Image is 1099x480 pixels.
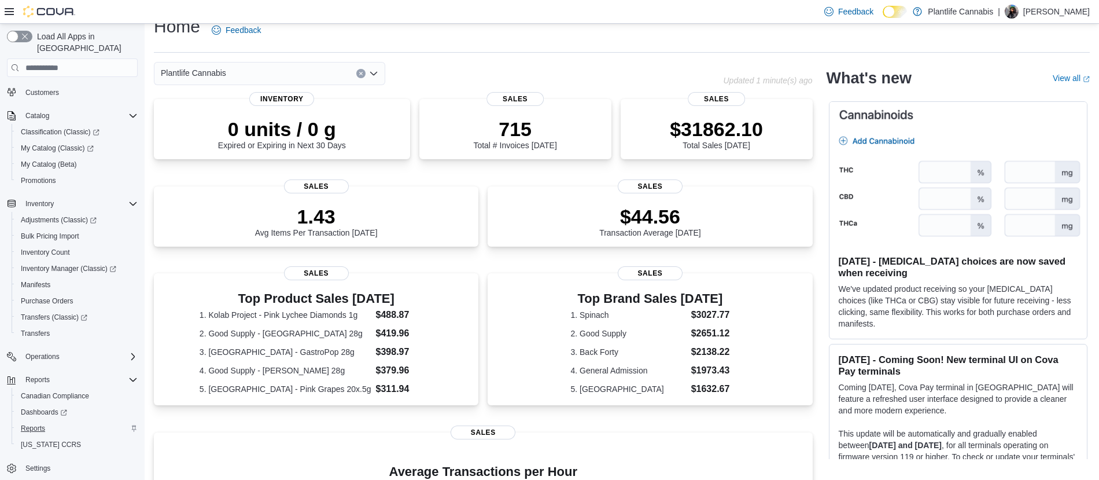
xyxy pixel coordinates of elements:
[21,144,94,153] span: My Catalog (Classic)
[16,278,55,292] a: Manifests
[16,246,138,259] span: Inventory Count
[21,424,45,433] span: Reports
[249,92,314,106] span: Inventory
[16,327,54,340] a: Transfers
[12,309,142,325] a: Transfers (Classic)
[2,196,142,212] button: Inventory
[16,405,72,419] a: Dashboards
[16,262,138,276] span: Inventory Manager (Classic)
[12,140,142,156] a: My Catalog (Classic)
[21,264,116,273] span: Inventory Manager (Classic)
[23,6,75,17] img: Cova
[2,349,142,365] button: Operations
[16,389,138,403] span: Canadian Compliance
[16,389,94,403] a: Canadian Compliance
[16,157,82,171] a: My Catalog (Beta)
[12,404,142,420] a: Dashboards
[284,179,349,193] span: Sales
[21,373,54,387] button: Reports
[21,109,138,123] span: Catalog
[284,266,349,280] span: Sales
[16,157,138,171] span: My Catalog (Beta)
[21,160,77,169] span: My Catalog (Beta)
[1023,5,1090,19] p: [PERSON_NAME]
[21,197,138,211] span: Inventory
[21,85,138,100] span: Customers
[16,310,92,324] a: Transfers (Classic)
[12,156,142,173] button: My Catalog (Beta)
[25,464,50,473] span: Settings
[618,179,683,193] span: Sales
[16,229,84,243] a: Bulk Pricing Import
[21,86,64,100] a: Customers
[688,92,746,106] span: Sales
[21,373,138,387] span: Reports
[25,375,50,384] span: Reports
[12,244,142,261] button: Inventory Count
[16,294,78,308] a: Purchase Orders
[12,228,142,244] button: Bulk Pricing Import
[16,141,98,155] a: My Catalog (Classic)
[21,461,138,475] span: Settings
[16,174,138,188] span: Promotions
[12,293,142,309] button: Purchase Orders
[16,422,138,435] span: Reports
[16,141,138,155] span: My Catalog (Classic)
[883,6,907,18] input: Dark Mode
[2,372,142,388] button: Reports
[12,173,142,189] button: Promotions
[2,84,142,101] button: Customers
[21,248,70,257] span: Inventory Count
[16,229,138,243] span: Bulk Pricing Import
[16,327,138,340] span: Transfers
[32,31,138,54] span: Load All Apps in [GEOGRAPHIC_DATA]
[486,92,544,106] span: Sales
[25,111,49,120] span: Catalog
[12,388,142,404] button: Canadian Compliance
[16,310,138,324] span: Transfers (Classic)
[618,266,683,280] span: Sales
[12,124,142,140] a: Classification (Classic)
[12,437,142,453] button: [US_STATE] CCRS
[451,426,515,439] span: Sales
[163,465,803,479] h4: Average Transactions per Hour
[16,262,121,276] a: Inventory Manager (Classic)
[16,422,50,435] a: Reports
[21,232,79,241] span: Bulk Pricing Import
[21,408,67,417] span: Dashboards
[12,261,142,277] a: Inventory Manager (Classic)
[25,199,54,208] span: Inventory
[928,5,993,19] p: Plantlife Cannabis
[25,352,60,361] span: Operations
[21,391,89,401] span: Canadian Compliance
[21,440,81,449] span: [US_STATE] CCRS
[21,350,138,364] span: Operations
[16,405,138,419] span: Dashboards
[998,5,1000,19] p: |
[16,125,104,139] a: Classification (Classic)
[21,350,64,364] button: Operations
[16,213,101,227] a: Adjustments (Classic)
[12,325,142,342] button: Transfers
[16,438,138,452] span: Washington CCRS
[2,108,142,124] button: Catalog
[16,294,138,308] span: Purchase Orders
[12,212,142,228] a: Adjustments (Classic)
[21,176,56,185] span: Promotions
[21,329,50,338] span: Transfers
[16,213,138,227] span: Adjustments (Classic)
[12,277,142,293] button: Manifests
[838,6,873,17] span: Feedback
[2,460,142,477] button: Settings
[21,127,99,137] span: Classification (Classic)
[21,197,58,211] button: Inventory
[1005,5,1019,19] div: Vanessa Brown
[25,88,59,97] span: Customers
[883,18,883,19] span: Dark Mode
[16,246,75,259] a: Inventory Count
[12,420,142,437] button: Reports
[21,461,55,475] a: Settings
[21,296,73,306] span: Purchase Orders
[21,215,97,225] span: Adjustments (Classic)
[16,174,61,188] a: Promotions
